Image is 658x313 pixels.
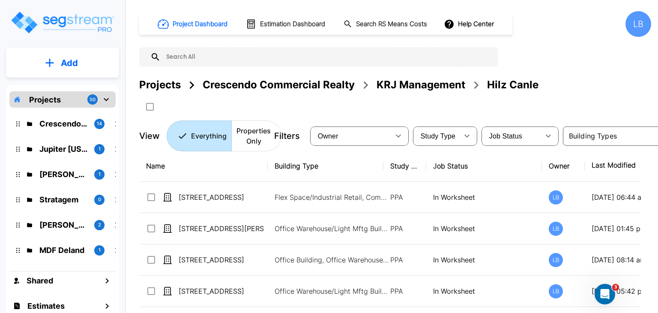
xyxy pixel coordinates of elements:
[173,19,227,29] h1: Project Dashboard
[275,223,390,234] p: Office Warehouse/Light Mftg Building, Office Warehouse/Light Mftg Building, Commercial Condos - I...
[595,284,615,304] iframe: Intercom live chat
[99,171,101,178] p: 1
[426,150,542,182] th: Job Status
[421,132,455,140] span: Study Type
[90,96,96,103] p: 50
[39,143,87,155] p: Jupiter Texas Real Estate
[356,19,427,29] h1: Search RS Means Costs
[236,126,271,146] p: Properties Only
[312,124,390,148] div: Select
[390,223,419,234] p: PPA
[27,275,53,286] h1: Shared
[167,120,232,151] button: Everything
[154,15,232,33] button: Project Dashboard
[625,11,651,37] div: LB
[377,77,465,93] div: KRJ Management
[203,77,355,93] div: Crescendo Commercial Realty
[549,222,563,236] div: LB
[433,192,535,202] p: In Worksheet
[260,19,325,29] h1: Estimation Dashboard
[139,129,160,142] p: View
[141,98,159,115] button: SelectAll
[231,120,281,151] button: Properties Only
[318,132,338,140] span: Owner
[167,120,281,151] div: Platform
[27,300,65,312] h1: Estimates
[179,192,264,202] p: [STREET_ADDRESS]
[487,77,538,93] div: Hilz Canle
[390,255,419,265] p: PPA
[489,132,522,140] span: Job Status
[99,247,101,254] p: 1
[61,57,78,69] p: Add
[39,219,87,231] p: Dean Wooten
[433,223,535,234] p: In Worksheet
[390,192,419,202] p: PPA
[139,77,181,93] div: Projects
[442,16,497,32] button: Help Center
[191,131,227,141] p: Everything
[433,255,535,265] p: In Worksheet
[275,255,390,265] p: Office Building, Office Warehouse/Light Mftg Building, Office Warehouse/Light Mftg Building, Offi...
[97,120,102,127] p: 14
[275,192,390,202] p: Flex Space/Industrial Retail, Commercial Condos - Interiors Only, Commercial Condos - Interiors O...
[39,194,87,205] p: Stratagem
[39,244,87,256] p: MDF Deland
[275,286,390,296] p: Office Warehouse/Light Mftg Building, Commercial Condos - Interiors Only, Commercial Property Site
[242,15,330,33] button: Estimation Dashboard
[179,286,264,296] p: [STREET_ADDRESS]
[433,286,535,296] p: In Worksheet
[98,221,101,229] p: 2
[549,284,563,298] div: LB
[274,129,300,142] p: Filters
[139,150,268,182] th: Name
[415,124,458,148] div: Select
[179,223,264,234] p: [STREET_ADDRESS][PERSON_NAME]
[542,150,585,182] th: Owner
[10,10,115,35] img: Logo
[179,255,264,265] p: [STREET_ADDRESS]
[549,190,563,205] div: LB
[549,253,563,267] div: LB
[340,16,432,33] button: Search RS Means Costs
[390,286,419,296] p: PPA
[268,150,383,182] th: Building Type
[29,94,61,105] p: Projects
[39,169,87,180] p: Whitaker Properties, LLC
[98,196,101,203] p: 0
[483,124,540,148] div: Select
[161,47,493,67] input: Search All
[6,51,119,75] button: Add
[383,150,426,182] th: Study Type
[39,118,87,129] p: Crescendo Commercial Realty
[99,145,101,153] p: 1
[612,284,619,291] span: 3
